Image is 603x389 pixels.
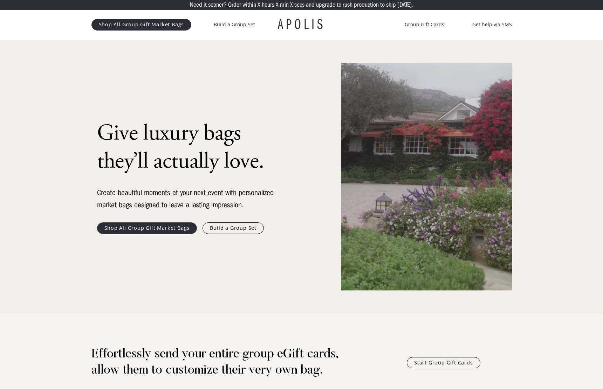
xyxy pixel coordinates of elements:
p: secs [294,2,304,8]
a: Group Gift Cards [405,20,444,29]
p: min [280,2,289,8]
p: hours [262,2,274,8]
a: Build a Group Set [203,222,264,234]
a: Shop All Group Gift Market Bags [91,19,192,30]
h1: Effortlessly send your entire group eGift cards, allow them to customize their very own bag. [91,347,364,379]
p: X [276,2,279,8]
div: Create beautiful moments at your next event with personalized market bags designed to leave a las... [97,187,279,211]
a: Get help via SMS [472,20,512,29]
p: Need it sooner? Order within [190,2,256,8]
a: APOLIS [278,18,326,32]
p: X [290,2,293,8]
p: X [258,2,260,8]
h1: Give luxury bags they’ll actually love. [97,119,279,175]
p: and upgrade to rush production to ship [DATE]. [306,2,413,8]
a: Build a Group Set [214,20,255,29]
a: Shop All Group Gift Market Bags [97,222,197,234]
a: Start Group Gift Cards [407,357,480,368]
